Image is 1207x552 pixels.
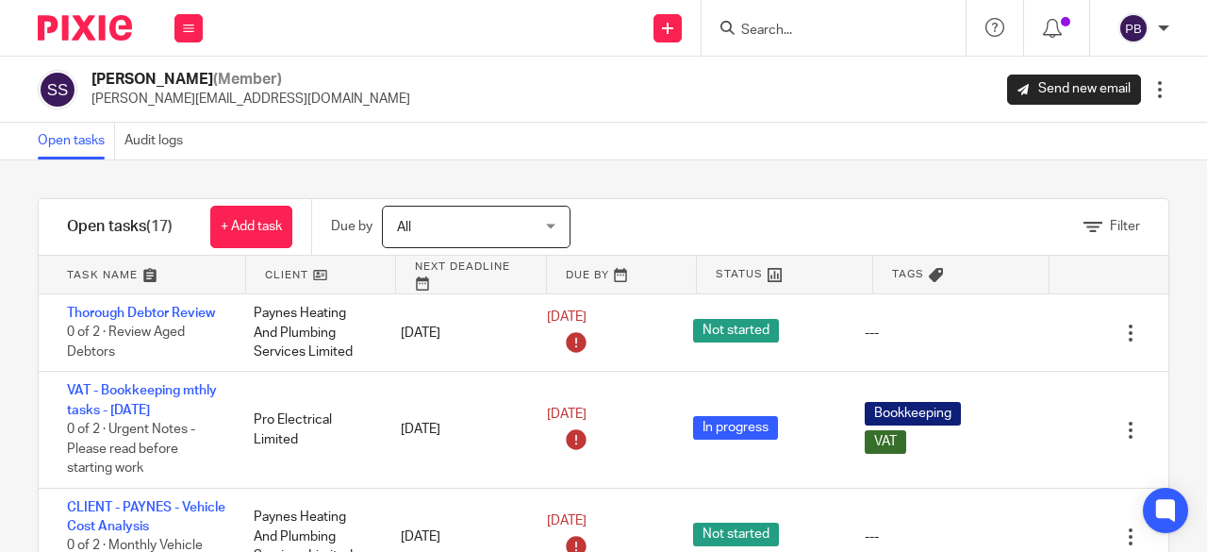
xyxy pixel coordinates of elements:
span: VAT [865,430,906,454]
h1: Open tasks [67,217,173,237]
div: Paynes Heating And Plumbing Services Limited [235,294,381,371]
span: Not started [693,523,779,546]
p: Due by [331,217,372,236]
span: All [397,221,411,234]
img: svg%3E [38,70,77,109]
span: [DATE] [547,409,587,422]
a: VAT - Bookkeeping mthly tasks - [DATE] [67,384,217,416]
span: Not started [693,319,779,343]
span: (Member) [213,72,282,87]
span: (17) [146,219,173,234]
span: 0 of 2 · Urgent Notes - Please read before starting work [67,423,195,475]
span: Filter [1110,220,1140,233]
img: Pixie [38,15,132,41]
span: In progress [693,416,778,440]
span: [DATE] [547,515,587,528]
div: Pro Electrical Limited [235,401,381,459]
div: [DATE] [382,410,528,448]
a: + Add task [210,206,292,248]
a: Open tasks [38,123,115,159]
a: CLIENT - PAYNES - Vehicle Cost Analysis [67,501,225,533]
a: Audit logs [124,123,192,159]
span: 0 of 2 · Review Aged Debtors [67,326,185,360]
h2: [PERSON_NAME] [91,70,410,90]
span: Bookkeeping [865,402,961,426]
input: Search [739,23,909,40]
div: --- [865,324,879,343]
a: Send new email [1007,75,1141,105]
p: [PERSON_NAME][EMAIL_ADDRESS][DOMAIN_NAME] [91,90,410,109]
img: svg%3E [1118,13,1149,43]
span: Status [716,266,763,282]
a: Thorough Debtor Review [67,307,215,320]
span: Tags [892,266,924,282]
span: [DATE] [547,311,587,325]
div: [DATE] [382,314,528,352]
div: --- [865,527,879,546]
